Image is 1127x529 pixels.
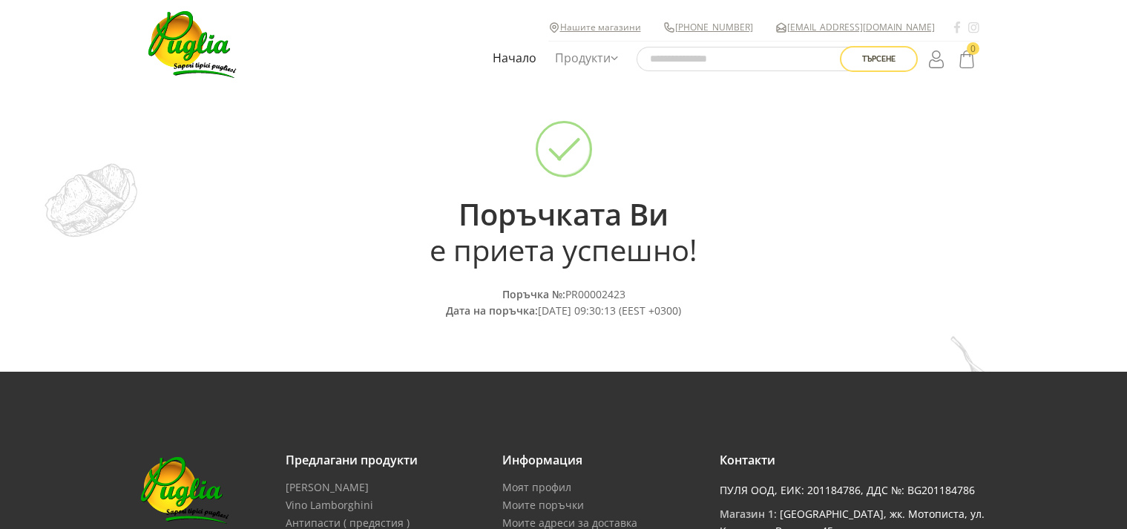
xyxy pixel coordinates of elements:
strong: Поръчка №: [502,287,565,301]
span: 0 [967,42,979,55]
button: Търсене [840,46,918,72]
a: Антипасти ( предястия ) [286,518,410,528]
span: Магазин 1: [720,507,777,521]
h3: Контакти [720,453,987,467]
a: [EMAIL_ADDRESS][DOMAIN_NAME] [787,20,935,34]
h3: Предлагани продукти [286,453,481,467]
p: ПУЛЯ ООД, ЕИК: 201184786, ДДС №: BG201184786 [720,482,987,499]
a: Моите поръчки [502,500,584,510]
h2: Поръчката Ви [141,197,987,268]
img: demo [45,163,137,237]
a: Моят профил [502,482,571,493]
a: Продукти [551,42,622,76]
img: demo [950,336,1082,508]
p: PR00002423 [DATE] 09:30:13 (EEST +0300) [141,286,987,320]
a: [PERSON_NAME] [286,482,369,493]
a: Vino Lamborghini [286,500,373,510]
a: [PHONE_NUMBER] [675,20,753,34]
strong: Дата на поръчка: [446,303,538,318]
a: Instagram [968,21,979,34]
a: 0 [954,45,979,73]
a: Моите адреси за доставка [502,518,637,528]
span: е приета успешно! [430,229,697,270]
h3: Информация [502,453,697,467]
a: Начало [489,42,540,76]
a: Login [925,45,950,73]
a: Facebook [953,21,961,34]
input: Търсене в сайта [637,47,859,71]
a: Нашите магазини [560,20,641,34]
